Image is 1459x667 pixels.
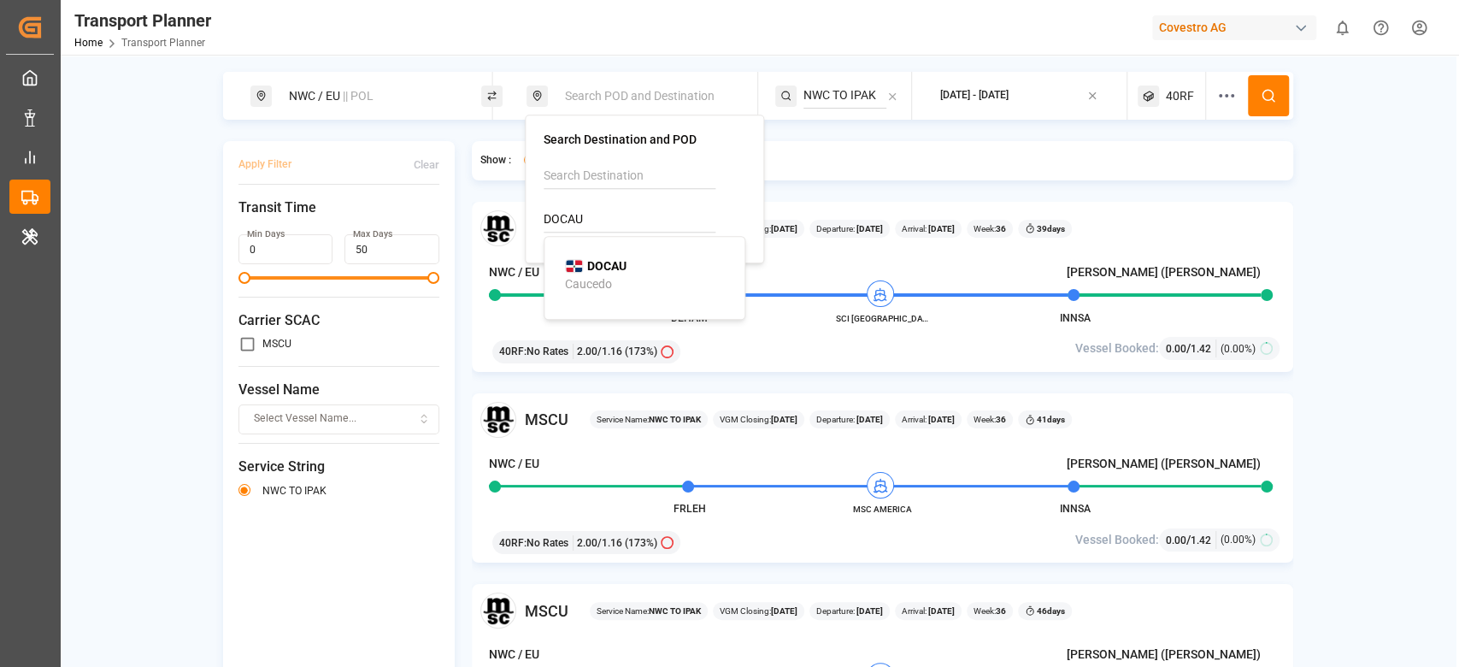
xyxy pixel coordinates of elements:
div: Transport Planner [74,8,211,33]
span: Select Vessel Name... [254,411,356,427]
b: 39 days [1037,224,1065,233]
div: / [1166,531,1216,549]
label: MSCU [262,339,291,349]
span: No Rates [527,535,568,551]
b: NWC TO IPAK [649,606,701,616]
span: Vessel Booked: [1075,531,1159,549]
span: Vessel Name [238,380,440,400]
span: Week: [974,222,1006,235]
span: SCI [GEOGRAPHIC_DATA] [835,312,929,325]
b: [DATE] [855,606,883,616]
span: Week: [974,605,1006,617]
span: Service String [238,457,440,477]
span: MSC AMERICA [835,503,929,516]
b: [DATE] [771,606,797,616]
img: country [565,259,583,273]
span: Transit Time [238,198,440,218]
h4: NWC / EU [489,646,539,664]
b: [DATE] [855,415,883,424]
span: 2.00 / 1.16 [577,344,622,359]
h4: Search Destination and POD [544,133,745,145]
span: FRLEH [674,503,706,515]
button: Help Center [1362,9,1400,47]
span: Maximum [427,272,439,284]
span: VGM Closing: [720,605,797,617]
b: 36 [996,606,1006,616]
label: NWC TO IPAK [262,486,327,496]
h4: [PERSON_NAME] ([PERSON_NAME]) [1067,455,1261,473]
b: [DATE] [927,415,955,424]
span: (0.00%) [1221,532,1256,547]
input: Search Service String [803,83,886,109]
span: Show : [480,153,511,168]
span: Arrival: [902,222,955,235]
span: 0.00 [1166,343,1186,355]
span: No Rates [527,344,568,359]
b: 41 days [1037,415,1065,424]
span: Vessel Booked: [1075,339,1159,357]
div: Covestro AG [1152,15,1316,40]
b: 36 [996,224,1006,233]
div: NWC / EU [279,80,463,112]
span: 40RF : [499,535,527,551]
span: Arrival: [902,413,955,426]
label: Min Days [247,228,285,240]
span: 40RF [1166,87,1194,105]
span: Departure: [816,222,883,235]
span: || POL [343,89,374,103]
b: 36 [996,415,1006,424]
span: (0.00%) [1221,341,1256,357]
a: Home [74,37,103,49]
span: (173%) [625,535,657,551]
input: Search Destination [544,163,715,189]
span: Week: [974,413,1006,426]
button: Covestro AG [1152,11,1323,44]
span: Carrier SCAC [238,310,440,331]
b: DOCAU [587,259,627,273]
span: Service Name: [597,605,701,617]
h4: [PERSON_NAME] ([PERSON_NAME]) [1067,646,1261,664]
span: INNSA [1060,503,1091,515]
span: MSCU [525,599,568,623]
span: INNSA [1060,312,1091,324]
span: Service Name: [597,413,701,426]
span: (173%) [625,344,657,359]
b: 46 days [1037,606,1065,616]
h4: NWC / EU [489,263,539,281]
img: Carrier [480,593,516,629]
button: [DATE] - [DATE] [922,80,1116,113]
span: Search POD and Destination [565,89,715,103]
div: Clear [414,157,439,173]
span: 40RF : [499,344,527,359]
span: 1.42 [1191,534,1211,546]
span: 1.42 [1191,343,1211,355]
h4: NWC / EU [489,455,539,473]
div: / [1166,339,1216,357]
b: [DATE] [855,224,883,233]
button: Clear [414,150,439,180]
b: NWC TO IPAK [649,415,701,424]
b: [DATE] [771,415,797,424]
img: Carrier [480,210,516,246]
span: VGM Closing: [720,413,797,426]
span: MSCU [525,408,568,431]
span: Arrival: [902,605,955,617]
span: Minimum [238,272,250,284]
h4: [PERSON_NAME] ([PERSON_NAME]) [1067,263,1261,281]
div: Caucedo [565,275,612,293]
button: show 0 new notifications [1323,9,1362,47]
span: Departure: [816,413,883,426]
label: Max Days [353,228,392,240]
span: 0.00 [1166,534,1186,546]
b: [DATE] [771,224,797,233]
b: [DATE] [927,224,955,233]
span: 2.00 / 1.16 [577,535,622,551]
span: Departure: [816,605,883,617]
div: [DATE] - [DATE] [940,88,1009,103]
b: [DATE] [927,606,955,616]
img: Carrier [480,402,516,438]
input: Search POD [544,207,715,233]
